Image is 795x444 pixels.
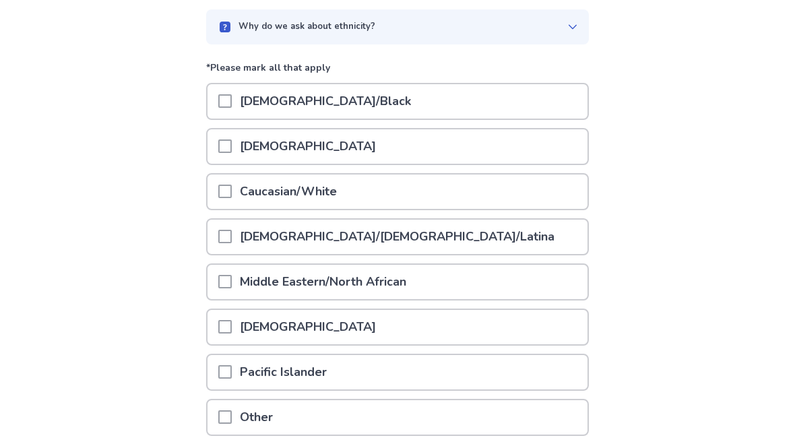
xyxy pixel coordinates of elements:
[232,220,563,255] p: [DEMOGRAPHIC_DATA]/[DEMOGRAPHIC_DATA]/Latina
[232,265,414,300] p: Middle Eastern/North African
[232,175,345,210] p: Caucasian/White
[232,401,281,435] p: Other
[206,61,589,84] p: *Please mark all that apply
[232,85,419,119] p: [DEMOGRAPHIC_DATA]/Black
[232,130,384,164] p: [DEMOGRAPHIC_DATA]
[232,356,335,390] p: Pacific Islander
[232,311,384,345] p: [DEMOGRAPHIC_DATA]
[238,21,375,34] p: Why do we ask about ethnicity?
